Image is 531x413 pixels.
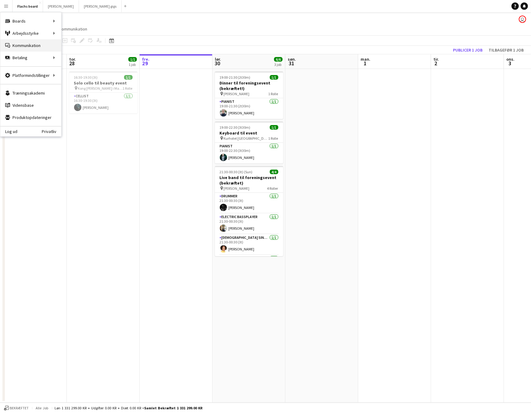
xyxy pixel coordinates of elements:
span: 1 Rolle [269,92,278,96]
span: søn. [288,56,296,62]
app-card-role: [DEMOGRAPHIC_DATA] Singer1/121:30-00:30 (3t)[PERSON_NAME] [215,234,283,255]
h3: Keyboard til event [215,130,283,136]
span: fre. [142,56,149,62]
h3: Solo cello til beauty event [69,80,137,86]
app-card-role: Drummer1/121:30-00:30 (3t)[PERSON_NAME] [215,193,283,214]
span: Bekræftet [10,406,29,410]
app-card-role: Guitarist1/1 [215,255,283,276]
app-card-role: Cellist1/116:30-19:30 (3t)[PERSON_NAME] [69,93,137,113]
div: Løn 1 331 299.00 KR + Udgifter 0.00 KR + Diæt 0.00 KR = [55,406,202,410]
span: Alle job [35,406,49,410]
span: tor. [69,56,76,62]
span: 4/4 [270,170,278,174]
app-card-role: Electric Bassplayer1/121:30-00:30 (3t)[PERSON_NAME] [215,214,283,234]
span: Kurhotel [GEOGRAPHIC_DATA] [224,136,269,141]
button: Bekræftet [3,405,30,411]
a: Kommunikation [57,25,90,33]
span: 16:30-19:30 (3t) [74,75,98,80]
span: 30 [214,60,221,67]
app-card-role: Pianist1/119:00-21:30 (2t30m)[PERSON_NAME] [215,98,283,119]
a: Privatliv [42,129,61,134]
button: Publicer 1 job [451,46,485,54]
span: ons. [506,56,515,62]
span: 29 [141,60,149,67]
span: [PERSON_NAME] [224,92,250,96]
button: [PERSON_NAME] [43,0,79,12]
a: Træningsakademi [0,87,61,99]
app-job-card: 16:30-19:30 (3t)1/1Solo cello til beauty event Kong [PERSON_NAME] i Magasin på Kongens Nytorv1 Ro... [69,71,137,113]
span: Kommunikation [59,26,87,32]
a: Kommunikation [0,39,61,52]
span: [PERSON_NAME] [224,186,250,191]
span: 1/1 [270,125,278,130]
span: 1 [360,60,370,67]
h3: Dinner til foreningsevent (bekræftet!) [215,80,283,91]
app-user-avatar: Frederik Flach [519,16,526,23]
button: [PERSON_NAME] gigs [79,0,122,12]
span: 6/6 [274,57,283,62]
span: 4 Roller [267,186,278,191]
span: 19:00-21:30 (2t30m) [220,75,251,80]
button: Tilbagefør 1 job [486,46,526,54]
app-card-role: Pianist1/119:00-22:30 (3t30m)[PERSON_NAME] [215,143,283,163]
div: Boards [0,15,61,27]
span: 1/1 [128,57,137,62]
app-job-card: 19:00-22:30 (3t30m)1/1Keyboard til event Kurhotel [GEOGRAPHIC_DATA]1 RollePianist1/119:00-22:30 (... [215,121,283,163]
a: Log ud [0,129,17,134]
span: 1 Rolle [123,86,133,91]
span: 1/1 [270,75,278,80]
div: Betaling [0,52,61,64]
app-job-card: 19:00-21:30 (2t30m)1/1Dinner til foreningsevent (bekræftet!) [PERSON_NAME]1 RollePianist1/119:00-... [215,71,283,119]
span: 31 [287,60,296,67]
span: 3 [505,60,515,67]
span: tir. [433,56,439,62]
span: 1 Rolle [269,136,278,141]
span: 2 [433,60,439,67]
div: 1 job [129,62,137,67]
app-job-card: 21:30-00:30 (3t) (Sun)4/4Live band til foreningsevent (bekræftet) [PERSON_NAME]4 RollerDrummer1/1... [215,166,283,256]
div: Platformindstillinger [0,69,61,81]
button: Flachs board [12,0,43,12]
a: Produktopdateringer [0,111,61,124]
span: man. [361,56,370,62]
span: 19:00-22:30 (3t30m) [220,125,251,130]
a: Vidensbase [0,99,61,111]
div: Arbejdsstyrke [0,27,61,39]
span: 28 [68,60,76,67]
div: 3 job [274,62,282,67]
span: 1/1 [124,75,133,80]
span: lør. [215,56,221,62]
span: Kong [PERSON_NAME] i Magasin på Kongens Nytorv [78,86,123,91]
span: 21:30-00:30 (3t) (Sun) [220,170,253,174]
span: Samlet bekræftet 1 331 299.00 KR [144,406,202,410]
h3: Live band til foreningsevent (bekræftet) [215,175,283,186]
